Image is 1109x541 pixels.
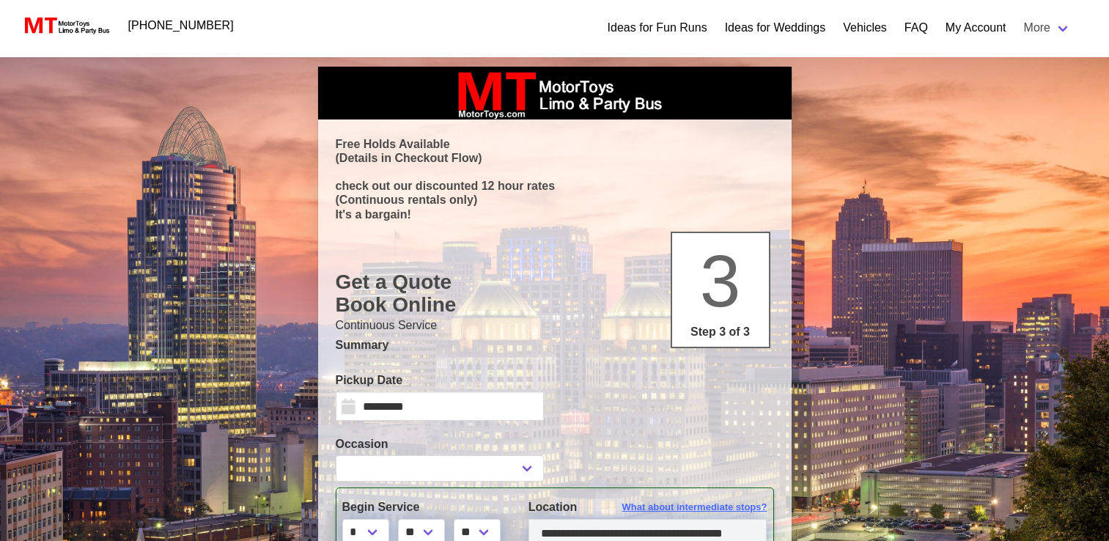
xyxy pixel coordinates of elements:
label: Occasion [336,435,544,453]
a: Ideas for Fun Runs [608,19,707,37]
p: (Details in Checkout Flow) [336,151,774,165]
img: MotorToys Logo [21,15,111,36]
span: What about intermediate stops? [622,500,767,515]
p: It's a bargain! [336,207,774,221]
a: More [1015,13,1080,43]
img: box_logo_brand.jpeg [445,67,665,119]
label: Begin Service [342,498,506,516]
a: Ideas for Weddings [725,19,826,37]
a: Vehicles [843,19,887,37]
p: Summary [336,336,774,354]
a: My Account [946,19,1006,37]
label: Pickup Date [336,372,544,389]
p: (Continuous rentals only) [336,193,774,207]
span: Location [528,501,578,513]
p: Free Holds Available [336,137,774,151]
span: 3 [700,240,741,322]
a: FAQ [904,19,928,37]
h1: Get a Quote Book Online [336,270,774,317]
p: Step 3 of 3 [678,323,763,341]
a: [PHONE_NUMBER] [119,11,243,40]
p: check out our discounted 12 hour rates [336,179,774,193]
p: Continuous Service [336,317,774,334]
